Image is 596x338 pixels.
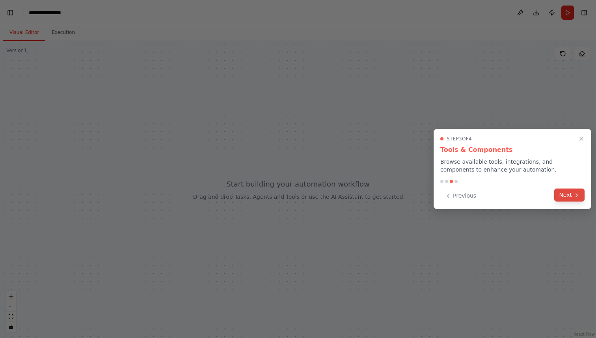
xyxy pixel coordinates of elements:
[440,145,585,155] h3: Tools & Components
[554,189,585,202] button: Next
[577,134,586,144] button: Close walkthrough
[440,189,481,202] button: Previous
[440,158,585,174] p: Browse available tools, integrations, and components to enhance your automation.
[5,7,16,18] button: Hide left sidebar
[447,136,472,142] span: Step 3 of 4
